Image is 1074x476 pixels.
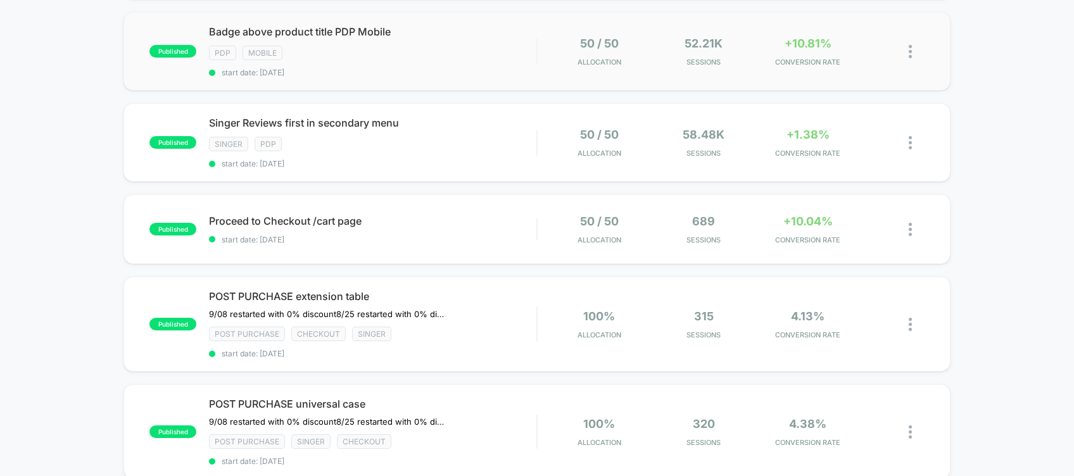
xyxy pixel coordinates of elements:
[255,137,282,151] span: PDP
[149,318,196,330] span: published
[759,235,857,244] span: CONVERSION RATE
[580,215,619,228] span: 50 / 50
[209,456,536,466] span: start date: [DATE]
[209,25,536,38] span: Badge above product title PDP Mobile
[578,149,621,158] span: Allocation
[759,330,857,339] span: CONVERSION RATE
[209,116,536,129] span: Singer Reviews first in secondary menu
[578,330,621,339] span: Allocation
[789,417,826,430] span: 4.38%
[149,136,196,149] span: published
[209,46,236,60] span: PDP
[909,223,912,236] img: close
[693,417,715,430] span: 320
[209,68,536,77] span: start date: [DATE]
[785,37,831,50] span: +10.81%
[583,310,615,323] span: 100%
[209,416,444,427] span: 9/08 restarted with 0% discount8/25 restarted with 0% discount due to Laborday promo10% off 6% CR...
[337,434,391,449] span: checkout
[209,137,248,151] span: Singer
[759,149,857,158] span: CONVERSION RATE
[352,327,391,341] span: Singer
[692,215,715,228] span: 689
[683,128,724,141] span: 58.48k
[209,327,285,341] span: Post Purchase
[909,318,912,331] img: close
[783,215,833,228] span: +10.04%
[209,398,536,410] span: POST PURCHASE universal case
[149,45,196,58] span: published
[291,434,331,449] span: Singer
[578,438,621,447] span: Allocation
[291,327,346,341] span: checkout
[655,58,753,66] span: Sessions
[909,425,912,439] img: close
[209,290,536,303] span: POST PURCHASE extension table
[759,58,857,66] span: CONVERSION RATE
[583,417,615,430] span: 100%
[580,128,619,141] span: 50 / 50
[655,149,753,158] span: Sessions
[149,425,196,438] span: published
[209,215,536,227] span: Proceed to Checkout /cart page
[209,159,536,168] span: start date: [DATE]
[580,37,619,50] span: 50 / 50
[209,349,536,358] span: start date: [DATE]
[787,128,830,141] span: +1.38%
[909,45,912,58] img: close
[655,330,753,339] span: Sessions
[209,434,285,449] span: Post Purchase
[243,46,282,60] span: Mobile
[578,235,621,244] span: Allocation
[694,310,714,323] span: 315
[759,438,857,447] span: CONVERSION RATE
[655,235,753,244] span: Sessions
[685,37,723,50] span: 52.21k
[149,223,196,235] span: published
[791,310,824,323] span: 4.13%
[578,58,621,66] span: Allocation
[209,235,536,244] span: start date: [DATE]
[655,438,753,447] span: Sessions
[909,136,912,149] img: close
[209,309,444,319] span: 9/08 restarted with 0% discount﻿8/25 restarted with 0% discount due to Laborday promo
